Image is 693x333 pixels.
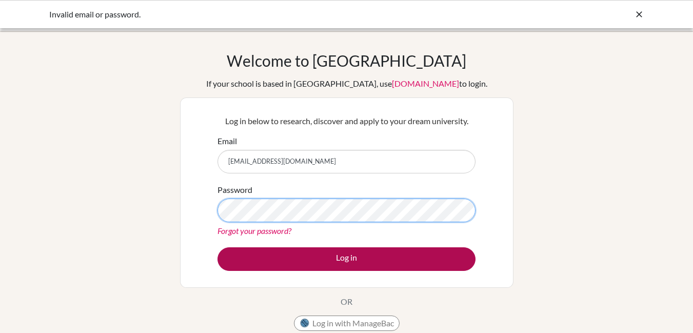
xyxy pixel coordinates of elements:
[341,296,352,308] p: OR
[217,226,291,236] a: Forgot your password?
[206,77,487,90] div: If your school is based in [GEOGRAPHIC_DATA], use to login.
[217,115,476,127] p: Log in below to research, discover and apply to your dream university.
[49,8,490,21] div: Invalid email or password.
[217,247,476,271] button: Log in
[217,184,252,196] label: Password
[294,316,400,331] button: Log in with ManageBac
[217,135,237,147] label: Email
[227,51,466,70] h1: Welcome to [GEOGRAPHIC_DATA]
[392,79,459,88] a: [DOMAIN_NAME]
